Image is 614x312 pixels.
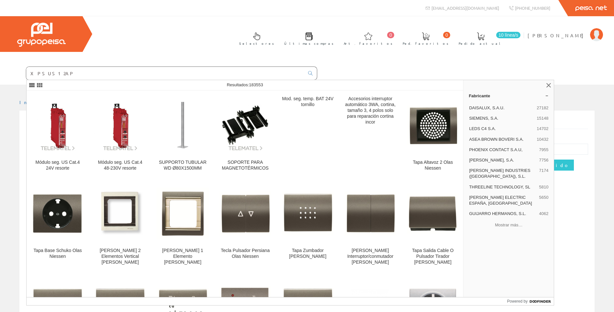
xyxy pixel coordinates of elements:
[466,220,551,230] button: Mostrar más…
[219,99,271,151] img: SOPORTE PARA MAGNETOTÉRMICOS
[407,160,459,171] div: Tapa Altavoz 2 Olas Niessen
[89,91,151,179] a: Módulo seg. US Cat.4 48-230V resorte Módulo seg. US Cat.4 48-230V resorte
[27,179,89,273] a: Tapa Base Schuko Olas Niessen Tapa Base Schuko Olas Niessen
[344,187,396,239] img: Tecla Doble Interruptor/conmutador Olas Niessen
[507,297,554,305] a: Powered by
[157,187,208,239] img: Marco 1 Elemento Olas Niessen
[539,184,548,190] span: 5810
[94,99,146,151] img: Módulo seg. US Cat.4 48-230V resorte
[537,126,548,132] span: 14702
[19,99,47,105] a: Inicio
[402,179,464,273] a: Tapa Salida Cable O Pulsador Tirador Olas Niessen Tapa Salida Cable O Pulsador Tirador [PERSON_NAME]
[249,82,263,87] span: 183553
[151,91,214,179] a: SUPPORTO TUBULAR WD Ø80X1500MM SUPPORTO TUBULAR WD Ø80X1500MM
[528,27,603,33] a: [PERSON_NAME]
[528,32,587,39] span: [PERSON_NAME]
[469,195,536,206] span: [PERSON_NAME] ELECTRIC ESPAÑA, [GEOGRAPHIC_DATA]
[469,157,536,163] span: [PERSON_NAME], S.A.
[89,179,151,273] a: Marco 2 Elementos Vertical Olas Niessen [PERSON_NAME] 2 Elementos Vertical [PERSON_NAME]
[219,248,271,259] div: Tecla Pulsador Persiana Olas Niessen
[94,248,146,265] div: [PERSON_NAME] 2 Elementos Vertical [PERSON_NAME]
[214,91,276,179] a: SOPORTE PARA MAGNETOTÉRMICOS SOPORTE PARA MAGNETOTÉRMICOS
[469,105,534,111] span: DAISALUX, S.A.U.
[469,184,536,190] span: THREELINE TECHNOLOGY, SL
[344,96,396,125] div: Accesorios interruptor automático 3WA, cortina, tamaño 3, 4 polos solo para reparación cortina incor
[26,67,304,80] input: Buscar ...
[469,147,536,153] span: PHOENIX CONTACT S.A.U,
[27,91,89,179] a: Módulo seg. US Cat.4 24V resorte Módulo seg. US Cat.4 24V resorte
[463,90,554,101] a: Fabricante
[469,211,536,217] span: GUIJARRO HERMANOS, S.L.
[32,187,84,239] img: Tapa Base Schuko Olas Niessen
[539,157,548,163] span: 7756
[32,248,84,259] div: Tapa Base Schuko Olas Niessen
[214,179,276,273] a: Tecla Pulsador Persiana Olas Niessen Tecla Pulsador Persiana Olas Niessen
[17,23,66,47] img: Grupo Peisa
[344,248,396,265] div: [PERSON_NAME] Interruptor/conmutador [PERSON_NAME]
[459,40,503,47] span: Pedido actual
[282,248,334,259] div: Tapa Zumbador [PERSON_NAME]
[407,99,459,151] img: Tapa Altavoz 2 Olas Niessen
[515,5,550,11] span: [PHONE_NUMBER]
[277,179,339,273] a: Tapa Zumbador Olas Niessen Tapa Zumbador [PERSON_NAME]
[94,160,146,171] div: Módulo seg. US Cat.4 48-230V resorte
[339,179,401,273] a: Tecla Doble Interruptor/conmutador Olas Niessen [PERSON_NAME] Interruptor/conmutador [PERSON_NAME]
[407,248,459,265] div: Tapa Salida Cable O Pulsador Tirador [PERSON_NAME]
[344,40,393,47] span: Art. favoritos
[496,32,520,38] span: 10 línea/s
[157,248,208,265] div: [PERSON_NAME] 1 Elemento [PERSON_NAME]
[151,179,214,273] a: Marco 1 Elemento Olas Niessen [PERSON_NAME] 1 Elemento [PERSON_NAME]
[219,187,271,239] img: Tecla Pulsador Persiana Olas Niessen
[469,168,536,179] span: [PERSON_NAME] INDUSTRIES ([GEOGRAPHIC_DATA]), S.L.
[387,32,394,38] span: 0
[537,105,548,111] span: 27182
[452,27,522,49] a: 10 línea/s Pedido actual
[282,187,334,239] img: Tapa Zumbador Olas Niessen
[469,137,534,142] span: ASEA BROWN BOVERI S.A.
[277,91,339,179] a: Mod. seg. temp. BAT 24V tornillo
[157,99,208,151] img: SUPPORTO TUBULAR WD Ø80X1500MM
[443,32,450,38] span: 0
[537,137,548,142] span: 10432
[239,40,274,47] span: Selectores
[507,298,528,304] span: Powered by
[157,160,208,171] div: SUPPORTO TUBULAR WD Ø80X1500MM
[403,40,449,47] span: Ped. favoritos
[539,168,548,179] span: 7174
[227,82,263,87] span: Resultados:
[284,40,334,47] span: Últimas compras
[402,91,464,179] a: Tapa Altavoz 2 Olas Niessen Tapa Altavoz 2 Olas Niessen
[219,160,271,171] div: SOPORTE PARA MAGNETOTÉRMICOS
[407,187,459,239] img: Tapa Salida Cable O Pulsador Tirador Olas Niessen
[97,184,143,243] img: Marco 2 Elementos Vertical Olas Niessen
[339,91,401,179] a: Accesorios interruptor automático 3WA, cortina, tamaño 3, 4 polos solo para reparación cortina incor
[539,147,548,153] span: 7955
[469,115,534,121] span: SIEMENS, S.A.
[539,211,548,217] span: 4062
[278,27,337,49] a: Últimas compras
[537,115,548,121] span: 15148
[32,99,84,151] img: Módulo seg. US Cat.4 24V resorte
[233,27,277,49] a: Selectores
[431,5,499,11] span: [EMAIL_ADDRESS][DOMAIN_NAME]
[539,195,548,206] span: 5650
[282,96,334,108] div: Mod. seg. temp. BAT 24V tornillo
[469,126,534,132] span: LEDS C4 S.A.
[32,160,84,171] div: Módulo seg. US Cat.4 24V resorte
